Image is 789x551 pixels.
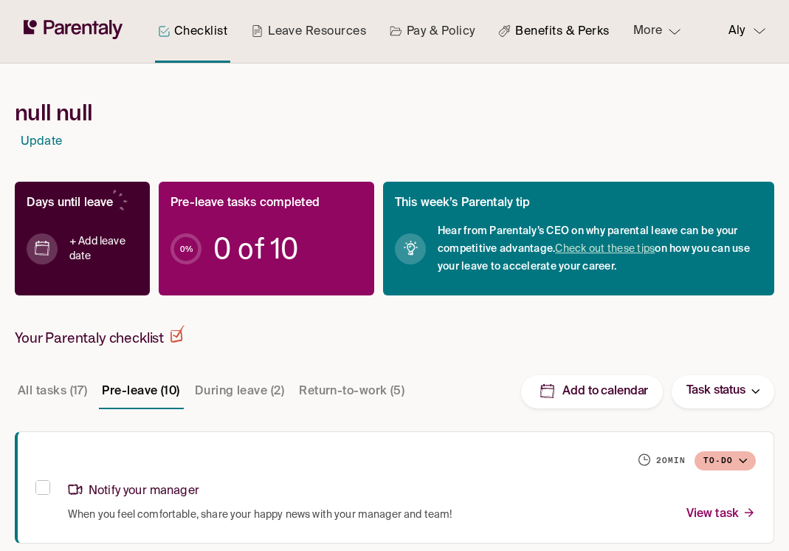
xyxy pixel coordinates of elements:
p: Add to calendar [562,384,648,400]
h2: Your Parentaly checklist [15,325,185,347]
button: Pre-leave (10) [99,374,182,409]
button: Task status [672,375,774,408]
h6: 20 min [656,455,686,467]
button: Return-to-work (5) [296,374,407,409]
h1: null null [15,99,774,126]
span: When you feel comfortable, share your happy news with your manager and team! [68,507,452,522]
p: Aly [728,21,745,41]
button: All tasks (17) [15,374,90,409]
button: Add to calendar [521,375,663,408]
div: Task stage tabs [15,374,410,409]
p: Days until leave [27,194,113,213]
span: 0 of 10 [213,242,298,256]
p: Notify your manager [68,482,199,502]
a: Check out these tips [555,244,655,254]
p: This week’s Parentaly tip [395,194,531,213]
button: During leave (2) [192,374,287,409]
a: + Add leave date [69,234,138,264]
a: Update [21,132,62,152]
p: View task [686,504,756,524]
span: Hear from Parentaly’s CEO on why parental leave can be your competitive advantage. on how you can... [438,222,762,275]
p: Pre-leave tasks completed [170,194,320,213]
p: Task status [686,381,745,401]
button: To-do [695,451,756,471]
